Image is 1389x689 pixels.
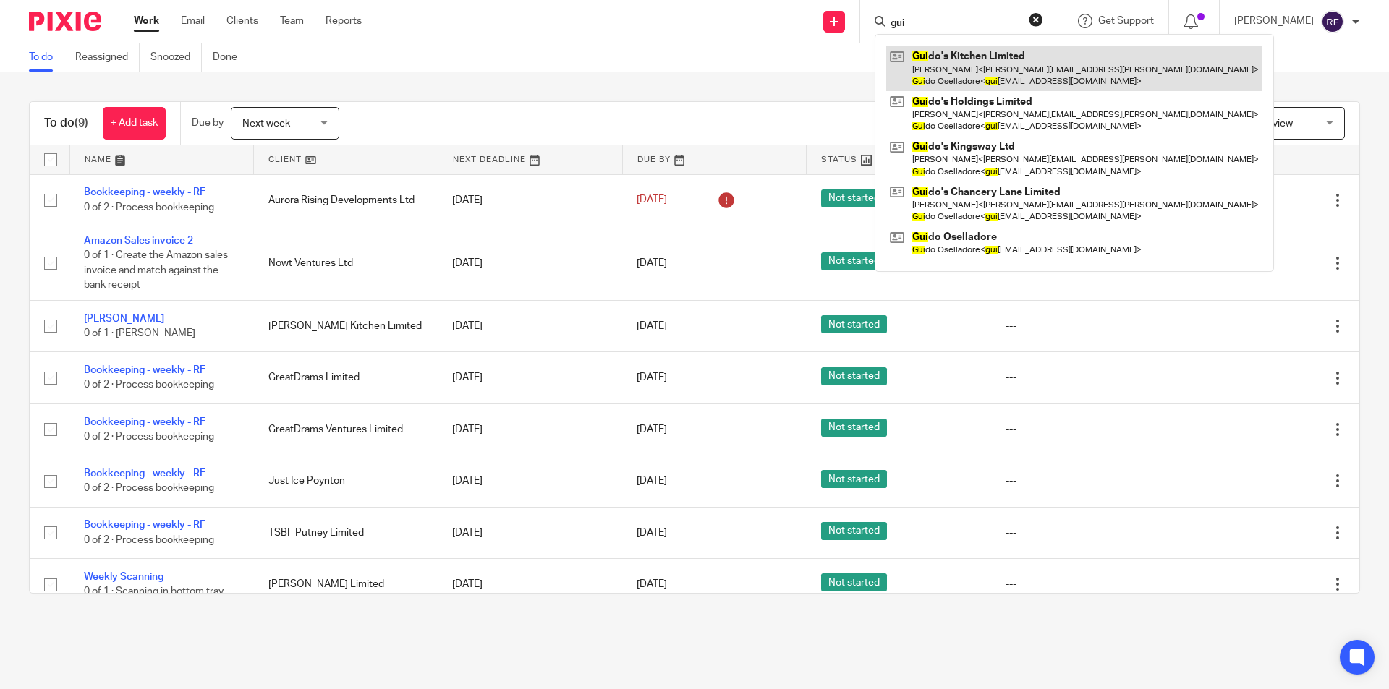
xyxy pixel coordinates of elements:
span: Next week [242,119,290,129]
span: [DATE] [637,195,667,205]
span: Not started [821,470,887,488]
td: [PERSON_NAME] Limited [254,559,438,610]
a: [PERSON_NAME] [84,314,164,324]
div: --- [1006,526,1161,540]
div: --- [1006,474,1161,488]
img: Pixie [29,12,101,31]
img: svg%3E [1321,10,1344,33]
a: To do [29,43,64,72]
td: Nowt Ventures Ltd [254,226,438,300]
span: Not started [821,189,887,207]
a: Bookkeeping - weekly - RF [84,520,205,530]
td: Just Ice Poynton [254,455,438,507]
div: --- [1006,422,1161,437]
p: Due by [192,116,224,130]
input: Search [889,17,1019,30]
td: [DATE] [438,507,622,558]
span: [DATE] [637,528,667,538]
span: 0 of 2 · Process bookkeeping [84,202,214,213]
td: TSBF Putney Limited [254,507,438,558]
span: [DATE] [637,579,667,589]
td: [DATE] [438,226,622,300]
span: 0 of 2 · Process bookkeeping [84,484,214,494]
button: Clear [1029,12,1043,27]
h1: To do [44,116,88,131]
span: [DATE] [637,373,667,383]
td: [DATE] [438,352,622,403]
p: [PERSON_NAME] [1234,14,1314,28]
td: [DATE] [438,174,622,226]
td: [PERSON_NAME] Kitchen Limited [254,300,438,351]
span: Get Support [1098,16,1154,26]
a: Reassigned [75,43,140,72]
div: --- [1006,577,1161,591]
a: Clients [226,14,258,28]
a: Amazon Sales invoice 2 [84,236,193,246]
a: Bookkeeping - weekly - RF [84,365,205,375]
span: [DATE] [637,321,667,331]
a: Team [280,14,304,28]
a: Reports [326,14,362,28]
span: [DATE] [637,424,667,435]
a: Work [134,14,159,28]
span: 0 of 2 · Process bookkeeping [84,432,214,442]
span: Not started [821,573,887,591]
div: --- [1006,370,1161,385]
span: 0 of 1 · [PERSON_NAME] [84,328,195,338]
td: [DATE] [438,559,622,610]
a: Done [213,43,248,72]
a: Bookkeeping - weekly - RF [84,417,205,427]
span: Not started [821,367,887,385]
td: [DATE] [438,455,622,507]
td: GreatDrams Limited [254,352,438,403]
span: 0 of 2 · Process bookkeeping [84,380,214,390]
a: Bookkeeping - weekly - RF [84,187,205,197]
span: [DATE] [637,476,667,486]
div: --- [1006,319,1161,333]
a: + Add task [103,107,166,140]
span: [DATE] [637,258,667,268]
span: 0 of 2 · Process bookkeeping [84,535,214,545]
span: Not started [821,419,887,437]
span: 0 of 1 · Scanning in bottom tray [84,586,224,596]
span: Not started [821,252,887,270]
a: Weekly Scanning [84,572,163,582]
td: GreatDrams Ventures Limited [254,403,438,455]
td: Aurora Rising Developments Ltd [254,174,438,226]
span: 0 of 1 · Create the Amazon sales invoice and match against the bank receipt [84,251,228,291]
span: (9) [75,117,88,129]
span: Not started [821,522,887,540]
td: [DATE] [438,403,622,455]
span: Not started [821,315,887,333]
a: Snoozed [150,43,202,72]
td: [DATE] [438,300,622,351]
a: Email [181,14,205,28]
a: Bookkeeping - weekly - RF [84,468,205,479]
